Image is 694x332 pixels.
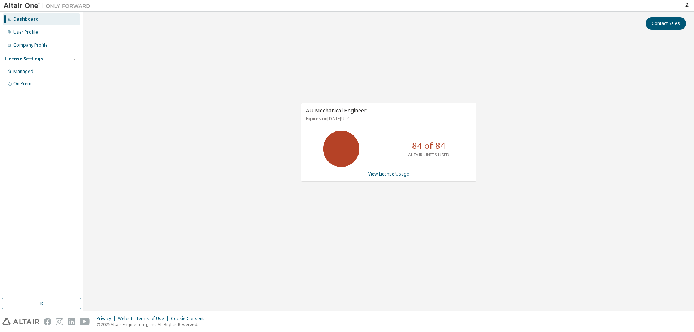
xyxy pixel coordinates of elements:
div: Dashboard [13,16,39,22]
div: Managed [13,69,33,74]
p: 84 of 84 [412,139,445,152]
p: ALTAIR UNITS USED [408,152,449,158]
div: License Settings [5,56,43,62]
div: Privacy [97,316,118,322]
div: Cookie Consent [171,316,208,322]
p: © 2025 Altair Engineering, Inc. All Rights Reserved. [97,322,208,328]
img: altair_logo.svg [2,318,39,325]
img: youtube.svg [80,318,90,325]
div: User Profile [13,29,38,35]
p: Expires on [DATE] UTC [306,116,470,122]
a: View License Usage [368,171,409,177]
img: linkedin.svg [68,318,75,325]
img: Altair One [4,2,94,9]
img: instagram.svg [56,318,63,325]
div: Company Profile [13,42,48,48]
span: AU Mechanical Engineer [306,107,367,114]
div: Website Terms of Use [118,316,171,322]
button: Contact Sales [646,17,686,30]
img: facebook.svg [44,318,51,325]
div: On Prem [13,81,31,87]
